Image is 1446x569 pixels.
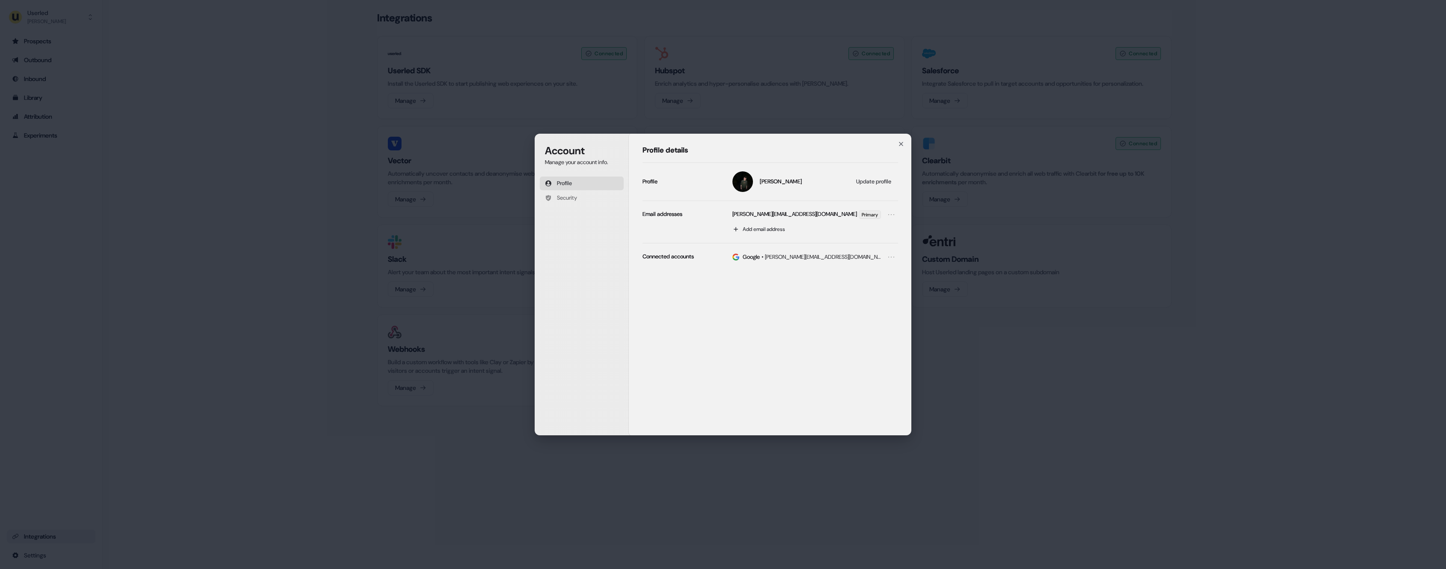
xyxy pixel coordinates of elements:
button: Profile [540,177,624,190]
span: [PERSON_NAME] [760,178,802,186]
p: Profile [643,178,658,186]
span: Security [557,194,577,202]
p: [PERSON_NAME][EMAIL_ADDRESS][DOMAIN_NAME] [732,210,857,219]
span: Add email address [743,226,785,233]
p: Manage your account info. [545,159,619,166]
button: Open menu [886,252,896,262]
span: • [PERSON_NAME][EMAIL_ADDRESS][DOMAIN_NAME] [762,253,883,261]
button: Update profile [852,175,896,188]
span: Primary [859,211,881,219]
p: Connected accounts [643,253,694,261]
h1: Profile details [643,145,898,156]
span: Profile [557,180,572,187]
button: Security [540,191,624,205]
h1: Account [545,144,619,158]
p: Google [743,253,760,261]
img: Henry Li [732,171,753,192]
button: Add email address [728,222,898,236]
button: Open menu [886,210,896,220]
p: Email addresses [643,210,682,218]
img: Google [732,253,739,261]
